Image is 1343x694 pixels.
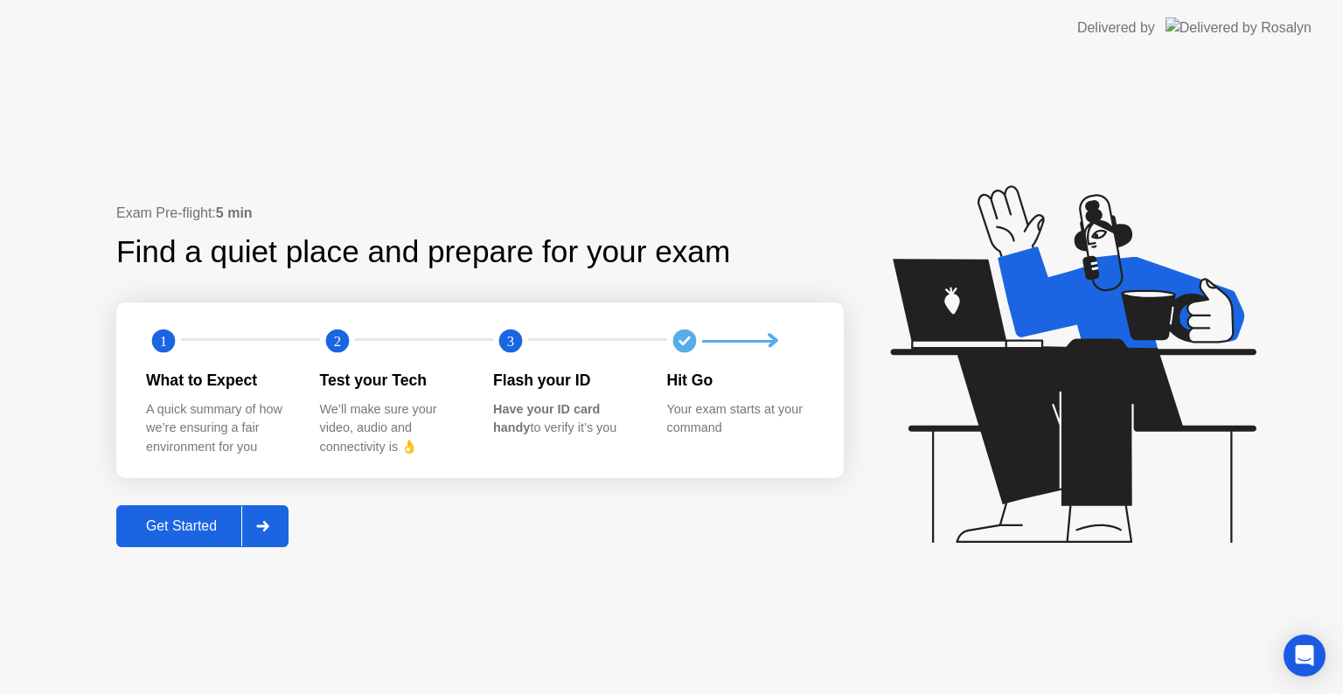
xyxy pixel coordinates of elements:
text: 2 [333,333,340,350]
button: Get Started [116,505,289,547]
div: to verify it’s you [493,400,639,438]
div: Delivered by [1077,17,1155,38]
b: 5 min [216,205,253,220]
div: Test your Tech [320,369,466,392]
div: Exam Pre-flight: [116,203,844,224]
text: 1 [160,333,167,350]
div: What to Expect [146,369,292,392]
div: Find a quiet place and prepare for your exam [116,229,733,275]
img: Delivered by Rosalyn [1166,17,1312,38]
div: Flash your ID [493,369,639,392]
text: 3 [507,333,514,350]
b: Have your ID card handy [493,402,600,435]
div: Your exam starts at your command [667,400,813,438]
div: Open Intercom Messenger [1284,635,1326,677]
div: Get Started [122,518,241,534]
div: We’ll make sure your video, audio and connectivity is 👌 [320,400,466,457]
div: Hit Go [667,369,813,392]
div: A quick summary of how we’re ensuring a fair environment for you [146,400,292,457]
